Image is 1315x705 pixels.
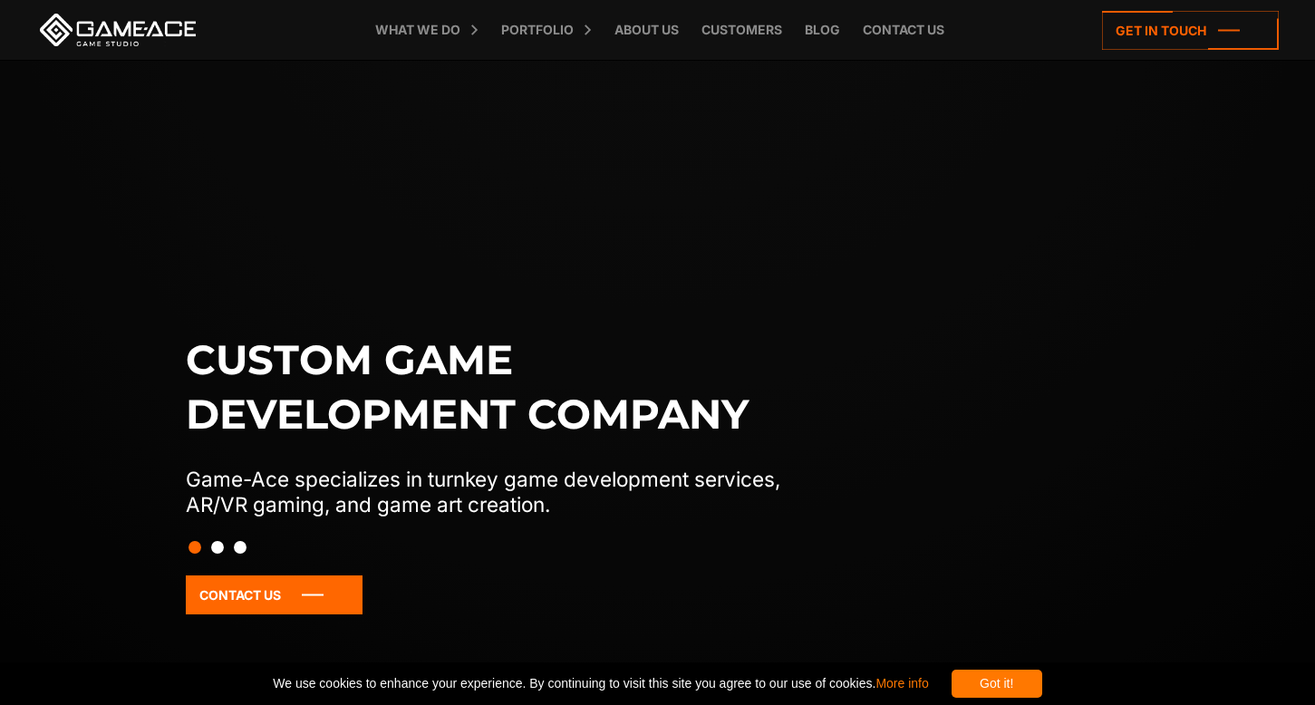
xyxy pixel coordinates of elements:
[186,467,818,517] p: Game-Ace specializes in turnkey game development services, AR/VR gaming, and game art creation.
[211,532,224,563] button: Slide 2
[952,670,1042,698] div: Got it!
[875,676,928,691] a: More info
[1102,11,1279,50] a: Get in touch
[273,670,928,698] span: We use cookies to enhance your experience. By continuing to visit this site you agree to our use ...
[234,532,247,563] button: Slide 3
[186,575,363,614] a: Contact Us
[189,532,201,563] button: Slide 1
[186,333,818,441] h1: Custom game development company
